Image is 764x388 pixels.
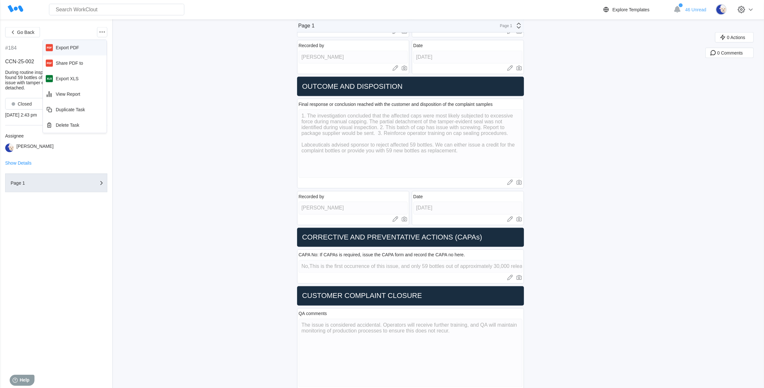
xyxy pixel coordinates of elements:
[299,102,493,107] div: Final response or conclusion reached with the customer and disposition of the complaint samples
[299,43,324,48] div: Recorded by
[299,194,324,199] div: Recorded by
[496,24,512,28] div: Page 1
[11,181,75,185] div: Page 1
[300,233,521,242] h2: CORRECTIVE AND PREVENTATIVE ACTIONS (CAPAs)
[5,112,107,117] div: [DATE] 2:43 pm
[17,30,34,35] span: Go Back
[299,51,408,64] input: Type here...
[5,133,107,138] div: Assignee
[9,99,32,108] div: Closed
[56,92,80,97] div: View Report
[299,202,408,215] input: Type here...
[299,260,522,273] input: Type here...
[56,123,79,128] div: Delete Task
[5,161,32,165] button: Show Details
[5,174,107,192] button: Page 1
[299,311,327,316] div: QA comments
[5,70,107,90] div: During routine inspection, Sponsor warehouse found 59 bottles of Grapeseed Ultra 50,000 having is...
[56,107,85,112] div: Duplicate Task
[717,51,743,55] span: 0 Comments
[413,194,423,199] div: Date
[413,51,522,64] input: Type here...
[727,35,745,40] span: 0 Actions
[299,109,522,178] textarea: 1. The investigation concluded that the affected caps were most likely subjected to excessive for...
[685,7,706,12] span: 46 Unread
[413,202,522,215] input: Type here...
[5,59,34,64] span: CCN-25-002
[298,23,315,29] div: Page 1
[49,4,184,15] input: Search WorkClout
[5,144,14,152] img: sheep.png
[613,7,650,12] div: Explore Templates
[5,45,17,51] div: #184
[300,291,521,301] h2: CUSTOMER COMPLAINT CLOSURE
[413,43,423,48] div: Date
[299,319,522,387] textarea: The issue is considered accidental. Operators will receive further training, and QA will maintain...
[56,61,83,66] div: Share PDF to
[602,6,670,14] a: Explore Templates
[56,76,79,81] div: Export XLS
[716,4,727,15] img: sheep.png
[5,27,40,37] button: Go Back
[16,144,53,152] div: [PERSON_NAME]
[299,252,465,258] div: CAPA No: If CAPAs is required, issue the CAPA form and record the CAPA no here.
[300,82,521,91] h2: OUTCOME AND DISPOSITION
[56,45,79,50] div: Export PDF
[715,32,754,43] button: 0 Actions
[705,48,754,58] button: 0 Comments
